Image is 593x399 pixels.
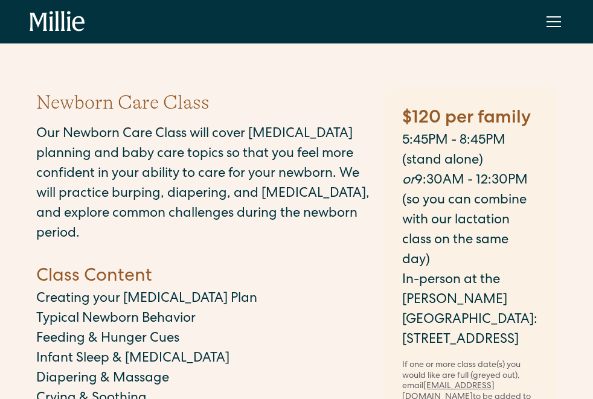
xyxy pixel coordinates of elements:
strong: $120 per family [402,110,531,128]
h1: Newborn Care Class [36,89,210,115]
p: In-person at the [PERSON_NAME][GEOGRAPHIC_DATA]: [STREET_ADDRESS] [402,271,537,351]
p: Infant Sleep & [MEDICAL_DATA] [36,350,371,369]
p: ‍ [36,244,371,264]
a: home [30,11,85,33]
p: ‍ 9:30AM - 12:30PM (so you can combine with our lactation class on the same day) [402,171,537,271]
p: Typical Newborn Behavior [36,310,371,330]
h4: Class Content [36,264,371,290]
em: or [402,174,415,188]
p: 5:45PM - 8:45PM (stand alone) [402,132,537,171]
p: Our Newborn Care Class will cover [MEDICAL_DATA] planning and baby care topics so that you feel m... [36,125,371,244]
p: Creating your [MEDICAL_DATA] Plan [36,290,371,310]
div: menu [539,7,563,36]
p: Diapering & Massage [36,369,371,389]
p: Feeding & Hunger Cues [36,330,371,350]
